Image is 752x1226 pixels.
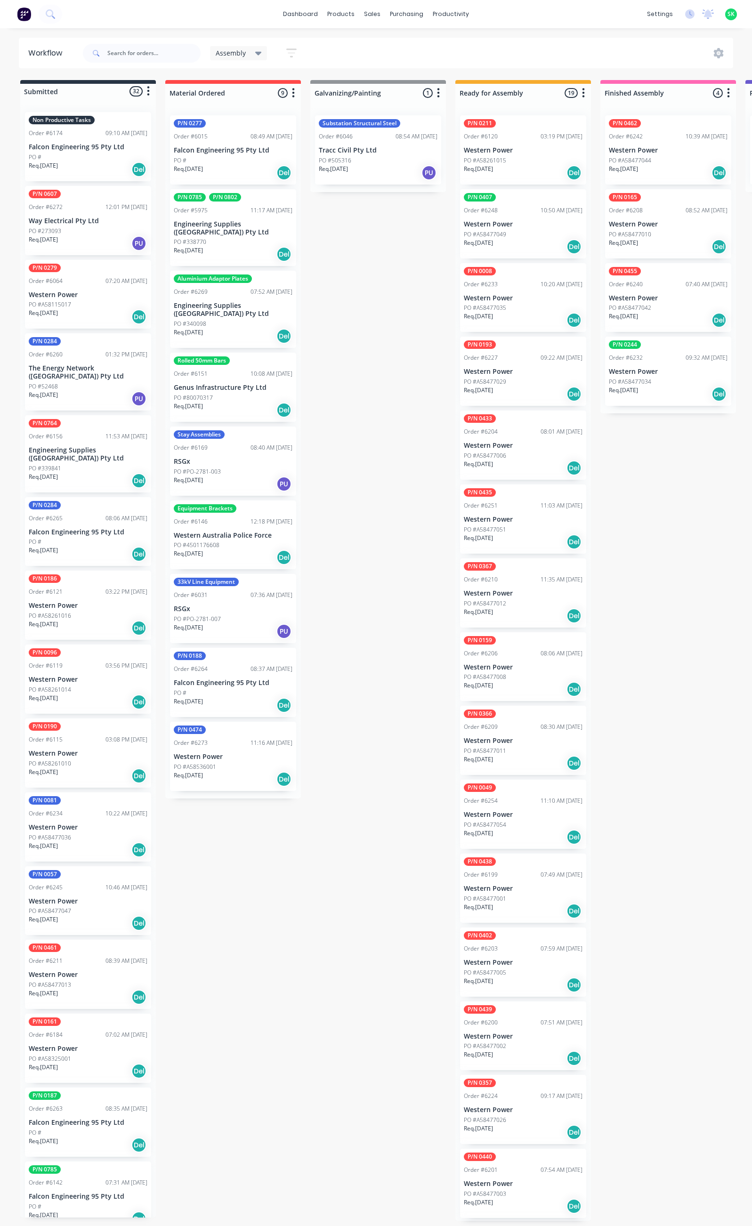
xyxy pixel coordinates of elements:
[319,132,353,141] div: Order #6046
[464,931,496,940] div: P/N 0402
[174,679,292,687] p: Falcon Engineering 95 Pty Ltd
[464,460,493,468] p: Req. [DATE]
[609,206,643,215] div: Order #6208
[276,772,291,787] div: Del
[464,534,493,542] p: Req. [DATE]
[29,203,63,211] div: Order #6272
[609,220,728,228] p: Western Power
[609,193,641,202] div: P/N 0165
[174,615,221,623] p: PO #PO-2781-007
[609,340,641,349] div: P/N 0244
[174,476,203,484] p: Req. [DATE]
[174,458,292,466] p: RSGx
[29,676,147,684] p: Western Power
[174,246,203,255] p: Req. [DATE]
[605,189,731,258] div: P/N 0165Order #620808:52 AM [DATE]Western PowerPO #A58477010Req.[DATE]Del
[541,132,582,141] div: 03:19 PM [DATE]
[464,239,493,247] p: Req. [DATE]
[464,944,498,953] div: Order #6203
[170,648,296,717] div: P/N 0188Order #626408:37 AM [DATE]Falcon Engineering 95 Pty LtdPO #Req.[DATE]Del
[105,203,147,211] div: 12:01 PM [DATE]
[464,414,496,423] div: P/N 0433
[460,780,586,849] div: P/N 0049Order #625411:10 AM [DATE]Western PowerPO #A58477054Req.[DATE]Del
[170,500,296,570] div: Equipment BracketsOrder #614612:18 PM [DATE]Western Australia Police ForcePO #4501176608Req.[DATE...
[174,402,203,411] p: Req. [DATE]
[460,337,586,406] div: P/N 0193Order #622709:22 AM [DATE]Western PowerPO #A58477029Req.[DATE]Del
[25,718,151,788] div: P/N 0190Order #611503:08 PM [DATE]Western PowerPO #A58261010Req.[DATE]Del
[174,444,208,452] div: Order #6169
[25,792,151,862] div: P/N 0081Order #623410:22 AM [DATE]Western PowerPO #A58477036Req.[DATE]Del
[29,309,58,317] p: Req. [DATE]
[315,115,441,185] div: Substation Structural SteelOrder #604608:54 AM [DATE]Tracc Civil Pty LtdPO #505316Req.[DATE]PU
[29,833,71,842] p: PO #A58477036
[541,575,582,584] div: 11:35 AM [DATE]
[464,783,496,792] div: P/N 0049
[29,161,58,170] p: Req. [DATE]
[174,238,206,246] p: PO #338770
[541,944,582,953] div: 07:59 AM [DATE]
[464,829,493,838] p: Req. [DATE]
[609,165,638,173] p: Req. [DATE]
[174,193,206,202] div: P/N 0785
[276,698,291,713] div: Del
[174,220,292,236] p: Engineering Supplies ([GEOGRAPHIC_DATA]) Pty Ltd
[464,903,493,911] p: Req. [DATE]
[464,132,498,141] div: Order #6120
[174,384,292,392] p: Genus Infrastructure Pty Ltd
[29,870,61,879] div: P/N 0057
[174,274,252,283] div: Aluminium Adaptor Plates
[460,632,586,702] div: P/N 0159Order #620608:06 AM [DATE]Western PowerPO #A58477008Req.[DATE]Del
[29,897,147,905] p: Western Power
[609,146,728,154] p: Western Power
[609,294,728,302] p: Western Power
[209,193,241,202] div: P/N 0802
[276,247,291,262] div: Del
[609,267,641,275] div: P/N 0455
[105,129,147,137] div: 09:10 AM [DATE]
[131,236,146,251] div: PU
[464,797,498,805] div: Order #6254
[25,333,151,411] div: P/N 0284Order #626001:32 PM [DATE]The Energy Network ([GEOGRAPHIC_DATA]) Pty LtdPO #52468Req.[DAT...
[131,621,146,636] div: Del
[541,280,582,289] div: 10:20 AM [DATE]
[29,944,61,952] div: P/N 0461
[29,574,61,583] div: P/N 0186
[464,516,582,524] p: Western Power
[29,337,61,346] div: P/N 0284
[170,427,296,496] div: Stay AssembliesOrder #616908:40 AM [DATE]RSGxPO #PO-2781-003Req.[DATE]PU
[170,722,296,791] div: P/N 0474Order #627311:16 AM [DATE]Western PowerPO #A58536001Req.[DATE]Del
[566,387,582,402] div: Del
[29,391,58,399] p: Req. [DATE]
[29,796,61,805] div: P/N 0081
[464,811,582,819] p: Western Power
[29,538,41,546] p: PO #
[464,599,506,608] p: PO #A58477012
[464,280,498,289] div: Order #6233
[29,143,147,151] p: Falcon Engineering 95 Pty Ltd
[174,689,186,697] p: PO #
[464,747,506,755] p: PO #A58477011
[421,165,437,180] div: PU
[464,608,493,616] p: Req. [DATE]
[174,652,206,660] div: P/N 0188
[170,271,296,348] div: Aluminium Adaptor PlatesOrder #626907:52 AM [DATE]Engineering Supplies ([GEOGRAPHIC_DATA]) Pty Lt...
[29,612,71,620] p: PO #A58261016
[541,354,582,362] div: 09:22 AM [DATE]
[29,227,61,235] p: PO #273093
[609,119,641,128] div: P/N 0462
[609,378,651,386] p: PO #A58477034
[541,723,582,731] div: 08:30 AM [DATE]
[105,350,147,359] div: 01:32 PM [DATE]
[25,260,151,329] div: P/N 0279Order #606407:20 AM [DATE]Western PowerPO #A58115017Req.[DATE]Del
[174,119,206,128] div: P/N 0277
[29,883,63,892] div: Order #6245
[276,550,291,565] div: Del
[609,239,638,247] p: Req. [DATE]
[464,220,582,228] p: Western Power
[174,165,203,173] p: Req. [DATE]
[29,750,147,758] p: Western Power
[464,871,498,879] div: Order #6199
[566,313,582,328] div: Del
[541,649,582,658] div: 08:06 AM [DATE]
[29,235,58,244] p: Req. [DATE]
